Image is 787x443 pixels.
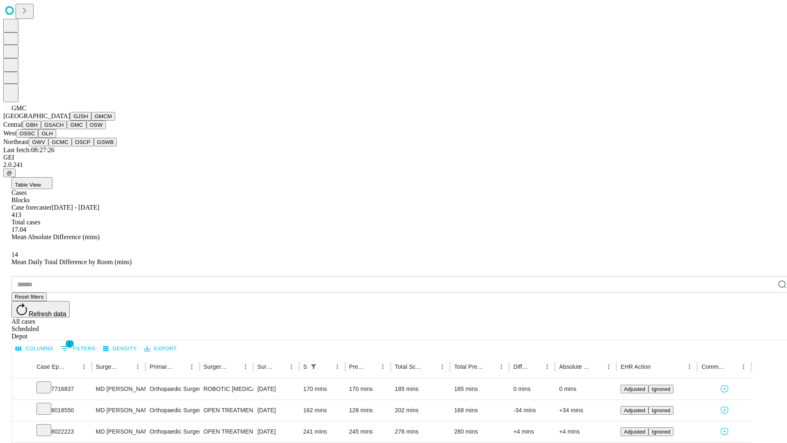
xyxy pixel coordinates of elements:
[303,363,307,370] div: Scheduled In Room Duration
[621,385,648,393] button: Adjusted
[91,112,115,121] button: GMCM
[274,361,286,372] button: Sort
[16,129,39,138] button: OSSC
[15,294,43,300] span: Reset filters
[603,361,614,372] button: Menu
[303,379,341,400] div: 170 mins
[496,361,507,372] button: Menu
[648,385,673,393] button: Ignored
[150,363,173,370] div: Primary Service
[559,400,612,421] div: +34 mins
[3,130,16,137] span: West
[648,406,673,415] button: Ignored
[38,129,56,138] button: GLH
[349,400,387,421] div: 128 mins
[541,361,553,372] button: Menu
[425,361,437,372] button: Sort
[36,379,88,400] div: 7716837
[78,361,90,372] button: Menu
[150,421,195,442] div: Orthopaedic Surgery
[16,404,28,418] button: Expand
[15,182,41,188] span: Table View
[7,170,12,176] span: @
[14,343,55,355] button: Select columns
[701,363,725,370] div: Comments
[454,400,505,421] div: 168 mins
[454,363,484,370] div: Total Predicted Duration
[36,421,88,442] div: 8022223
[67,121,86,129] button: GMC
[3,121,23,128] span: Central
[257,400,295,421] div: [DATE]
[377,361,389,372] button: Menu
[52,204,99,211] span: [DATE] - [DATE]
[175,361,186,372] button: Sort
[652,407,670,413] span: Ignored
[121,361,132,372] button: Sort
[204,363,227,370] div: Surgery Name
[454,379,505,400] div: 185 mins
[96,379,141,400] div: MD [PERSON_NAME]
[11,258,132,265] span: Mean Daily Total Difference by Room (mins)
[11,226,26,233] span: 17.04
[286,361,297,372] button: Menu
[349,363,365,370] div: Predicted In Room Duration
[41,121,67,129] button: GSACH
[621,363,651,370] div: EHR Action
[738,361,749,372] button: Menu
[513,379,551,400] div: 0 mins
[204,421,249,442] div: OPEN TREATMENT ACETABULAR 2 COLUMN FRACTURE
[11,233,100,240] span: Mean Absolute Difference (mins)
[513,421,551,442] div: +4 mins
[3,146,55,153] span: Last fetch: 08:27:26
[29,311,66,317] span: Refresh data
[332,361,343,372] button: Menu
[67,361,78,372] button: Sort
[228,361,240,372] button: Sort
[96,400,141,421] div: MD [PERSON_NAME]
[257,421,295,442] div: [DATE]
[308,361,319,372] button: Show filters
[3,161,784,169] div: 2.0.241
[366,361,377,372] button: Sort
[101,343,139,355] button: Density
[484,361,496,372] button: Sort
[530,361,541,372] button: Sort
[513,400,551,421] div: -34 mins
[96,421,141,442] div: MD [PERSON_NAME]
[96,363,120,370] div: Surgeon Name
[11,251,18,258] span: 14
[204,400,249,421] div: OPEN TREATMENT PROXIMAL [MEDICAL_DATA] WITH FIXATION OR PROSTHESIS
[3,169,16,177] button: @
[437,361,448,372] button: Menu
[150,400,195,421] div: Orthopaedic Surgery
[513,363,529,370] div: Difference
[23,121,41,129] button: GBH
[11,219,40,226] span: Total cases
[150,379,195,400] div: Orthopaedic Surgery
[11,204,52,211] span: Case forecaster
[624,429,645,435] span: Adjusted
[624,386,645,392] span: Adjusted
[652,429,670,435] span: Ignored
[257,363,273,370] div: Surgery Date
[11,105,26,112] span: GMC
[395,400,446,421] div: 202 mins
[257,379,295,400] div: [DATE]
[11,301,70,317] button: Refresh data
[59,342,98,355] button: Show filters
[559,421,612,442] div: +4 mins
[70,112,91,121] button: GJSH
[66,340,74,348] span: 1
[11,292,47,301] button: Reset filters
[559,379,612,400] div: 0 mins
[132,361,143,372] button: Menu
[652,386,670,392] span: Ignored
[559,363,591,370] div: Absolute Difference
[454,421,505,442] div: 280 mins
[36,400,88,421] div: 8018550
[240,361,251,372] button: Menu
[11,177,52,189] button: Table View
[320,361,332,372] button: Sort
[11,211,21,218] span: 413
